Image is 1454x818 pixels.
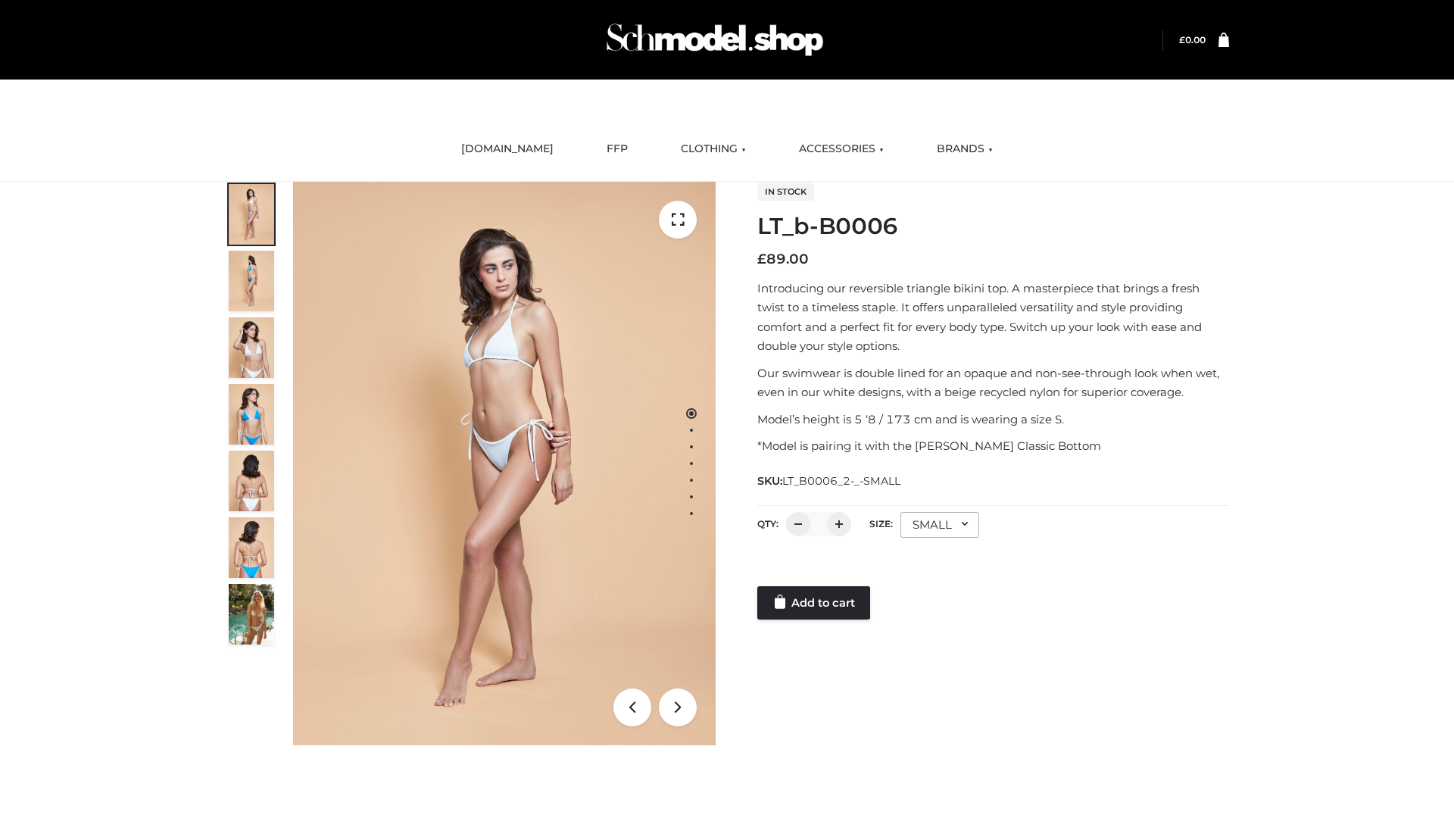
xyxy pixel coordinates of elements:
[1179,34,1206,45] bdi: 0.00
[229,584,274,645] img: Arieltop_CloudNine_AzureSky2.jpg
[601,10,828,70] img: Schmodel Admin 964
[229,184,274,245] img: ArielClassicBikiniTop_CloudNine_AzureSky_OW114ECO_1-scaled.jpg
[1179,34,1206,45] a: £0.00
[782,474,900,488] span: LT_B0006_2-_-SMALL
[1179,34,1185,45] span: £
[757,279,1229,356] p: Introducing our reversible triangle bikini top. A masterpiece that brings a fresh twist to a time...
[757,472,902,490] span: SKU:
[229,384,274,445] img: ArielClassicBikiniTop_CloudNine_AzureSky_OW114ECO_4-scaled.jpg
[669,133,757,166] a: CLOTHING
[757,213,1229,240] h1: LT_b-B0006
[757,410,1229,429] p: Model’s height is 5 ‘8 / 173 cm and is wearing a size S.
[757,436,1229,456] p: *Model is pairing it with the [PERSON_NAME] Classic Bottom
[788,133,895,166] a: ACCESSORIES
[595,133,639,166] a: FFP
[757,364,1229,402] p: Our swimwear is double lined for an opaque and non-see-through look when wet, even in our white d...
[293,182,716,745] img: ArielClassicBikiniTop_CloudNine_AzureSky_OW114ECO_1
[450,133,565,166] a: [DOMAIN_NAME]
[757,518,778,529] label: QTY:
[229,251,274,311] img: ArielClassicBikiniTop_CloudNine_AzureSky_OW114ECO_2-scaled.jpg
[229,317,274,378] img: ArielClassicBikiniTop_CloudNine_AzureSky_OW114ECO_3-scaled.jpg
[229,451,274,511] img: ArielClassicBikiniTop_CloudNine_AzureSky_OW114ECO_7-scaled.jpg
[900,512,979,538] div: SMALL
[757,251,809,267] bdi: 89.00
[869,518,893,529] label: Size:
[229,517,274,578] img: ArielClassicBikiniTop_CloudNine_AzureSky_OW114ECO_8-scaled.jpg
[757,183,814,201] span: In stock
[925,133,1004,166] a: BRANDS
[757,251,766,267] span: £
[757,586,870,620] a: Add to cart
